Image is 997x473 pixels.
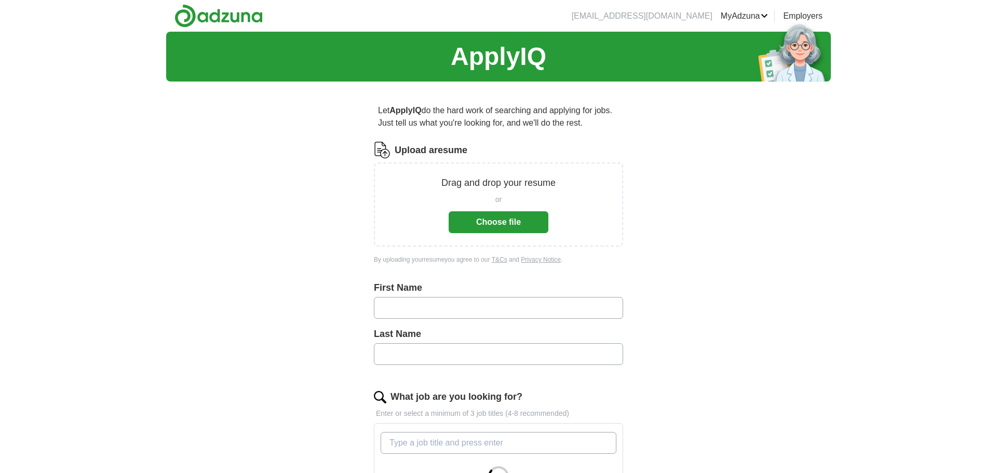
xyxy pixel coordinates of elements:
[449,211,548,233] button: Choose file
[783,10,823,22] a: Employers
[374,391,386,403] img: search.png
[395,143,467,157] label: Upload a resume
[174,4,263,28] img: Adzuna logo
[389,106,421,115] strong: ApplyIQ
[495,194,502,205] span: or
[441,176,556,190] p: Drag and drop your resume
[721,10,769,22] a: MyAdzuna
[374,142,390,158] img: CV Icon
[492,256,507,263] a: T&Cs
[374,327,623,341] label: Last Name
[374,255,623,264] div: By uploading your resume you agree to our and .
[374,408,623,419] p: Enter or select a minimum of 3 job titles (4-8 recommended)
[381,432,616,454] input: Type a job title and press enter
[390,390,522,404] label: What job are you looking for?
[374,100,623,133] p: Let do the hard work of searching and applying for jobs. Just tell us what you're looking for, an...
[572,10,712,22] li: [EMAIL_ADDRESS][DOMAIN_NAME]
[521,256,561,263] a: Privacy Notice
[374,281,623,295] label: First Name
[451,38,546,75] h1: ApplyIQ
